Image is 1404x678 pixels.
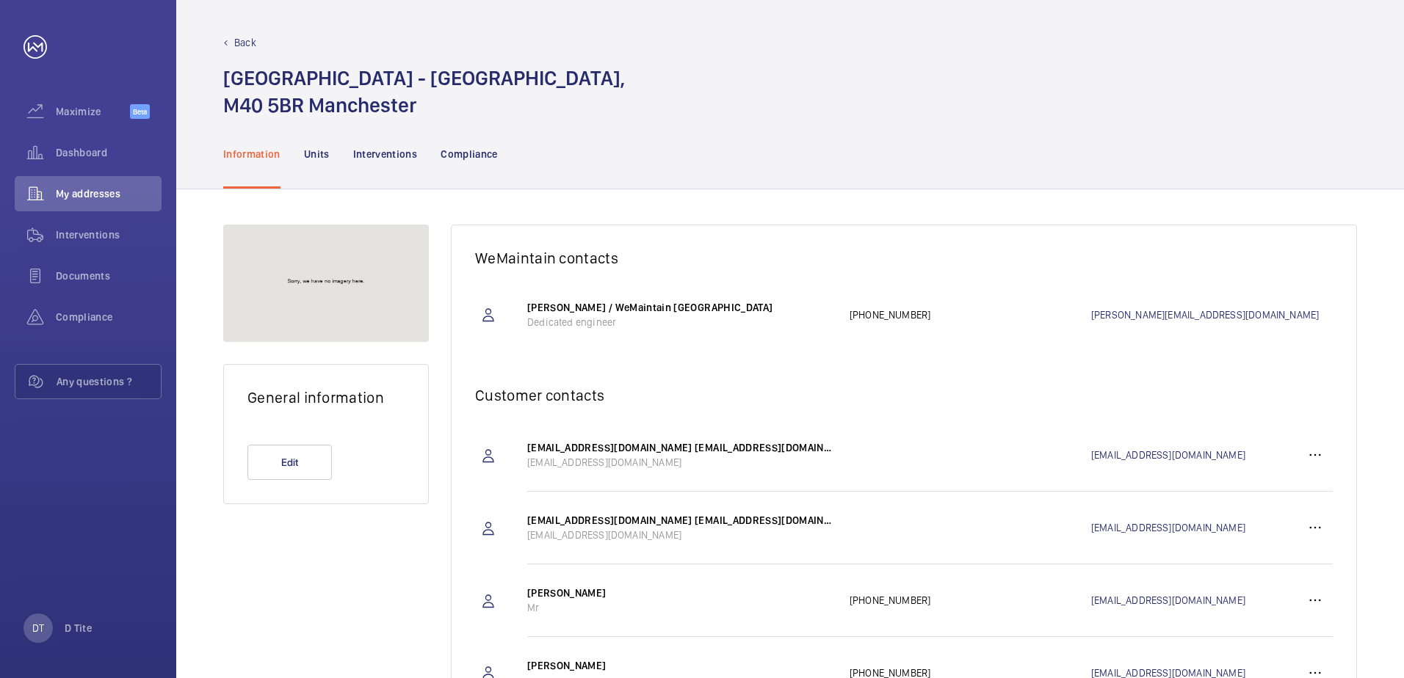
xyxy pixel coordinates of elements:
[1091,593,1298,608] a: [EMAIL_ADDRESS][DOMAIN_NAME]
[304,147,330,161] p: Units
[247,388,405,407] h2: General information
[850,307,1091,322] p: [PHONE_NUMBER]
[247,445,332,480] button: Edit
[65,621,92,635] p: D Tite
[527,315,835,329] p: Dedicated engineer
[56,227,162,242] span: Interventions
[527,600,835,615] p: Mr
[56,186,162,201] span: My addresses
[527,513,835,528] p: [EMAIL_ADDRESS][DOMAIN_NAME] [EMAIL_ADDRESS][DOMAIN_NAME]
[130,104,150,119] span: Beta
[475,249,1333,267] h2: WeMaintain contacts
[56,145,162,160] span: Dashboard
[56,269,162,283] span: Documents
[353,147,418,161] p: Interventions
[527,455,835,470] p: [EMAIL_ADDRESS][DOMAIN_NAME]
[223,147,281,161] p: Information
[475,386,1333,404] h2: Customer contacts
[527,586,835,600] p: [PERSON_NAME]
[527,440,835,455] p: [EMAIL_ADDRESS][DOMAIN_NAME] [EMAIL_ADDRESS][DOMAIN_NAME]
[32,621,44,635] p: DT
[223,65,625,119] h1: [GEOGRAPHIC_DATA] - [GEOGRAPHIC_DATA], M40 5BR Manchester
[527,300,835,315] p: [PERSON_NAME] / WeMaintain [GEOGRAPHIC_DATA]
[441,147,498,161] p: Compliance
[1091,520,1298,535] a: [EMAIL_ADDRESS][DOMAIN_NAME]
[1091,448,1298,462] a: [EMAIL_ADDRESS][DOMAIN_NAME]
[1091,307,1333,322] a: [PERSON_NAME][EMAIL_ADDRESS][DOMAIN_NAME]
[57,374,161,389] span: Any questions ?
[234,35,256,50] p: Back
[56,310,162,324] span: Compliance
[850,593,1091,608] p: [PHONE_NUMBER]
[56,104,130,119] span: Maximize
[527,528,835,542] p: [EMAIL_ADDRESS][DOMAIN_NAME]
[527,658,835,673] p: [PERSON_NAME]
